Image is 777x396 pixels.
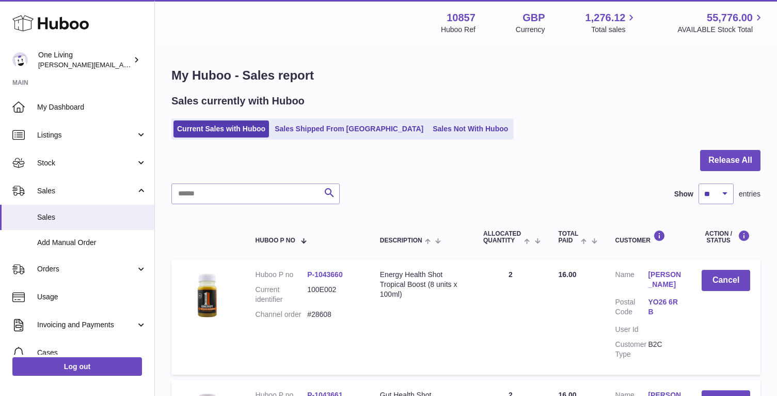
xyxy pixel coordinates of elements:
div: Customer [615,230,681,244]
h1: My Huboo - Sales report [171,67,760,84]
div: Currency [516,25,545,35]
dt: Postal Code [615,297,648,319]
a: 55,776.00 AVAILABLE Stock Total [677,11,765,35]
a: 1,276.12 Total sales [585,11,638,35]
a: Current Sales with Huboo [173,120,269,138]
dt: User Id [615,325,648,334]
span: Usage [37,292,147,302]
span: [PERSON_NAME][EMAIL_ADDRESS][DOMAIN_NAME] [38,60,207,69]
span: Add Manual Order [37,238,147,248]
span: ALLOCATED Quantity [483,231,521,244]
button: Cancel [702,270,750,291]
h2: Sales currently with Huboo [171,94,305,108]
dt: Name [615,270,648,292]
a: YO26 6RB [648,297,681,317]
span: Cases [37,348,147,358]
dt: Customer Type [615,340,648,359]
span: Description [380,237,422,244]
dt: Huboo P no [256,270,308,280]
span: Total sales [591,25,637,35]
span: My Dashboard [37,102,147,112]
a: Log out [12,357,142,376]
button: Release All [700,150,760,171]
span: Huboo P no [256,237,295,244]
td: 2 [473,260,548,374]
span: 1,276.12 [585,11,626,25]
span: 16.00 [559,270,577,279]
a: Sales Not With Huboo [429,120,512,138]
span: Stock [37,158,136,168]
strong: GBP [522,11,545,25]
span: Listings [37,130,136,140]
div: Huboo Ref [441,25,475,35]
dt: Channel order [256,310,308,319]
a: P-1043660 [307,270,343,279]
a: Sales Shipped From [GEOGRAPHIC_DATA] [271,120,427,138]
div: One Living [38,50,131,70]
label: Show [674,189,693,199]
img: Jessica@oneliving.com [12,52,28,68]
dd: B2C [648,340,681,359]
a: [PERSON_NAME] [648,270,681,290]
span: Total paid [559,231,579,244]
dd: #28608 [307,310,359,319]
span: entries [739,189,760,199]
span: AVAILABLE Stock Total [677,25,765,35]
span: Sales [37,212,147,222]
div: Action / Status [702,230,750,244]
dd: 100E002 [307,285,359,304]
span: Sales [37,186,136,196]
span: 55,776.00 [707,11,753,25]
dt: Current identifier [256,285,308,304]
div: Energy Health Shot Tropical Boost (8 units x 100ml) [380,270,463,299]
img: 1746113565.jpg [182,270,233,322]
span: Orders [37,264,136,274]
strong: 10857 [447,11,475,25]
span: Invoicing and Payments [37,320,136,330]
